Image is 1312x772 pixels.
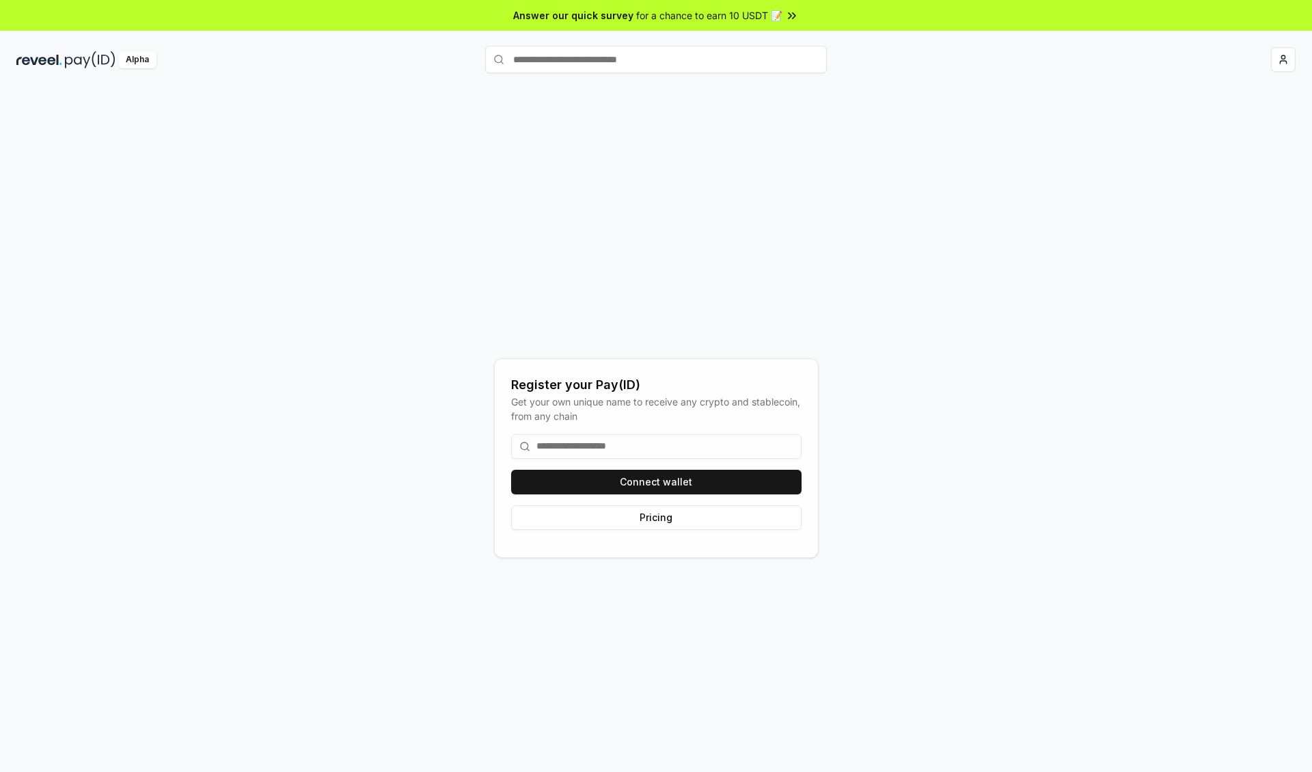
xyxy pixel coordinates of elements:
span: for a chance to earn 10 USDT 📝 [636,8,782,23]
div: Alpha [118,51,156,68]
img: pay_id [65,51,115,68]
button: Pricing [511,505,802,530]
button: Connect wallet [511,470,802,494]
div: Get your own unique name to receive any crypto and stablecoin, from any chain [511,395,802,423]
div: Register your Pay(ID) [511,375,802,395]
img: reveel_dark [16,51,62,68]
span: Answer our quick survey [513,8,633,23]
